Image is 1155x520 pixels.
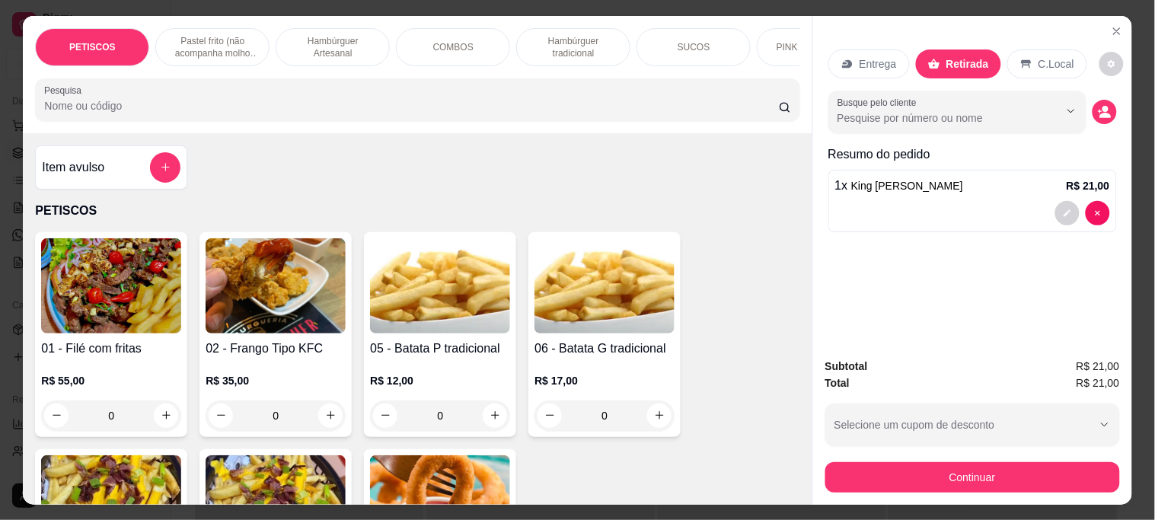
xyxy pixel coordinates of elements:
[946,56,989,72] p: Retirada
[1039,56,1074,72] p: C.Local
[838,96,922,109] label: Busque pelo cliente
[777,41,852,53] p: PINK LEMONADE
[289,35,377,59] p: Hambúrguer Artesanal
[44,84,87,97] label: Pesquisa
[69,41,116,53] p: PETISCOS
[41,340,181,358] h4: 01 - Filé com fritas
[534,340,675,358] h4: 06 - Batata G tradicional
[370,340,510,358] h4: 05 - Batata P tradicional
[851,180,963,192] span: King [PERSON_NAME]
[206,238,346,333] img: product-image
[1077,375,1120,391] span: R$ 21,00
[1067,178,1110,193] p: R$ 21,00
[1105,19,1129,43] button: Close
[1099,52,1124,76] button: decrease-product-quantity
[828,145,1117,164] p: Resumo do pedido
[150,152,180,183] button: add-separate-item
[838,110,1035,126] input: Busque pelo cliente
[825,404,1120,446] button: Selecione um cupom de desconto
[534,373,675,388] p: R$ 17,00
[483,404,507,428] button: increase-product-quantity
[1093,100,1117,124] button: decrease-product-quantity
[860,56,897,72] p: Entrega
[41,373,181,388] p: R$ 55,00
[1055,201,1080,225] button: decrease-product-quantity
[44,98,779,113] input: Pesquisa
[529,35,617,59] p: Hambúrguer tradicional
[538,404,562,428] button: decrease-product-quantity
[825,462,1120,493] button: Continuar
[825,360,868,372] strong: Subtotal
[647,404,672,428] button: increase-product-quantity
[1077,358,1120,375] span: R$ 21,00
[373,404,397,428] button: decrease-product-quantity
[42,158,104,177] h4: Item avulso
[433,41,474,53] p: COMBOS
[370,373,510,388] p: R$ 12,00
[678,41,710,53] p: SUCOS
[825,377,850,389] strong: Total
[370,238,510,333] img: product-image
[1059,99,1083,123] button: Show suggestions
[41,238,181,333] img: product-image
[206,340,346,358] h4: 02 - Frango Tipo KFC
[35,202,799,220] p: PETISCOS
[1086,201,1110,225] button: decrease-product-quantity
[206,373,346,388] p: R$ 35,00
[835,177,963,195] p: 1 x
[168,35,257,59] p: Pastel frito (não acompanha molho artesanal)
[534,238,675,333] img: product-image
